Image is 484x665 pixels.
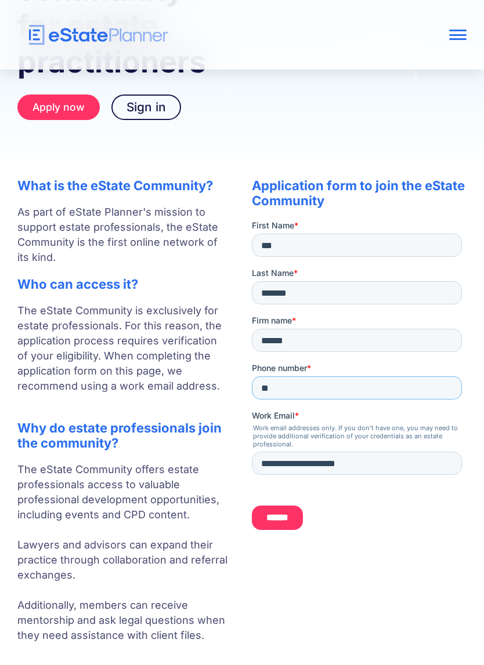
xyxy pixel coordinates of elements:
h2: Application form to join the eState Community [252,178,467,208]
p: As part of eState Planner's mission to support estate professionals, the eState Community is the ... [17,205,229,265]
h2: What is the eState Community? [17,178,229,193]
p: The eState Community offers estate professionals access to valuable professional development oppo... [17,462,229,643]
h2: Why do estate professionals join the community? [17,420,229,450]
h2: Who can access it? [17,277,229,292]
iframe: Form 0 [252,220,467,540]
a: Apply now [17,95,100,120]
a: home [17,25,377,45]
a: Sign in [111,95,181,120]
p: The eState Community is exclusively for estate professionals. For this reason, the application pr... [17,303,229,409]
